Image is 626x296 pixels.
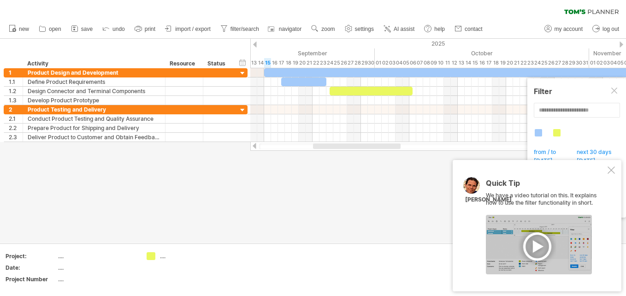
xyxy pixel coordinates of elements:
div: Thursday, 2 October 2025 [382,58,389,68]
div: Tuesday, 14 October 2025 [465,58,472,68]
div: Tuesday, 16 September 2025 [271,58,278,68]
div: Sunday, 14 September 2025 [257,58,264,68]
div: Sunday, 26 October 2025 [548,58,555,68]
span: next 30 days [575,148,618,158]
div: Monday, 15 September 2025 [264,58,271,68]
div: Wednesday, 5 November 2025 [617,58,624,68]
div: Filter [534,87,620,96]
div: Sunday, 19 October 2025 [499,58,506,68]
a: navigator [266,23,304,35]
div: We have a video tutorial on this. It explains how to use the filter functionality in short. [486,179,606,274]
a: my account [542,23,585,35]
a: open [36,23,64,35]
div: .... [160,252,210,260]
span: from / to [532,148,562,158]
span: save [81,26,93,32]
span: new [19,26,29,32]
div: Develop Product Prototype [28,96,160,105]
div: Prepare Product for Shipping and Delivery [28,124,160,132]
div: Wednesday, 22 October 2025 [520,58,527,68]
div: Saturday, 13 September 2025 [250,58,257,68]
div: Monday, 27 October 2025 [555,58,561,68]
span: AI assist [394,26,414,32]
span: settings [355,26,374,32]
div: Thursday, 23 October 2025 [527,58,534,68]
div: Saturday, 20 September 2025 [299,58,306,68]
div: Monday, 22 September 2025 [313,58,319,68]
span: print [145,26,155,32]
div: Monday, 20 October 2025 [506,58,513,68]
a: contact [452,23,485,35]
a: new [6,23,32,35]
div: Resource [170,59,198,68]
div: Friday, 17 October 2025 [485,58,492,68]
div: Saturday, 11 October 2025 [444,58,451,68]
a: zoom [309,23,337,35]
div: Wednesday, 8 October 2025 [423,58,430,68]
div: 2.1 [9,114,23,123]
div: Sunday, 28 September 2025 [354,58,361,68]
div: .... [58,264,136,272]
div: Sunday, 5 October 2025 [402,58,409,68]
div: Monday, 13 October 2025 [458,58,465,68]
div: 1.1 [9,77,23,86]
a: help [422,23,448,35]
div: Project Number [6,275,56,283]
span: contact [465,26,483,32]
div: Friday, 26 September 2025 [340,58,347,68]
div: Product Testing and Delivery [28,105,160,114]
div: Sunday, 12 October 2025 [451,58,458,68]
div: Deliver Product to Customer and Obtain Feedback [28,133,160,142]
div: Thursday, 25 September 2025 [333,58,340,68]
div: 2.3 [9,133,23,142]
div: Monday, 29 September 2025 [361,58,368,68]
a: undo [100,23,128,35]
a: log out [590,23,622,35]
div: Wednesday, 15 October 2025 [472,58,478,68]
div: Thursday, 30 October 2025 [575,58,582,68]
div: Friday, 24 October 2025 [534,58,541,68]
div: Monday, 6 October 2025 [409,58,416,68]
span: import / export [175,26,211,32]
div: Design Connector and Terminal Components [28,87,160,95]
div: [PERSON_NAME] [465,196,512,204]
div: October 2025 [375,48,589,58]
a: save [69,23,95,35]
div: Saturday, 1 November 2025 [589,58,596,68]
div: Monday, 3 November 2025 [603,58,610,68]
div: Thursday, 9 October 2025 [430,58,437,68]
span: my account [555,26,583,32]
div: Friday, 10 October 2025 [437,58,444,68]
div: Friday, 31 October 2025 [582,58,589,68]
div: Project: [6,252,56,260]
div: .... [58,275,136,283]
span: filter/search [230,26,259,32]
div: Friday, 3 October 2025 [389,58,396,68]
div: Tuesday, 21 October 2025 [513,58,520,68]
div: Wednesday, 17 September 2025 [278,58,285,68]
div: Activity [27,59,160,68]
span: zoom [321,26,335,32]
div: 1 [9,68,23,77]
div: Saturday, 27 September 2025 [347,58,354,68]
div: Tuesday, 4 November 2025 [610,58,617,68]
div: Saturday, 4 October 2025 [396,58,402,68]
div: Friday, 19 September 2025 [292,58,299,68]
div: 2 [9,105,23,114]
a: print [132,23,158,35]
div: Sunday, 21 September 2025 [306,58,313,68]
a: filter/search [218,23,262,35]
div: Tuesday, 28 October 2025 [561,58,568,68]
span: navigator [279,26,301,32]
a: AI assist [381,23,417,35]
span: [DATE] [575,157,602,166]
div: 1.2 [9,87,23,95]
div: .... [58,252,136,260]
div: 2.2 [9,124,23,132]
span: open [49,26,61,32]
div: Thursday, 16 October 2025 [478,58,485,68]
div: Product Design and Development [28,68,160,77]
div: Wednesday, 29 October 2025 [568,58,575,68]
div: Date: [6,264,56,272]
span: undo [112,26,125,32]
